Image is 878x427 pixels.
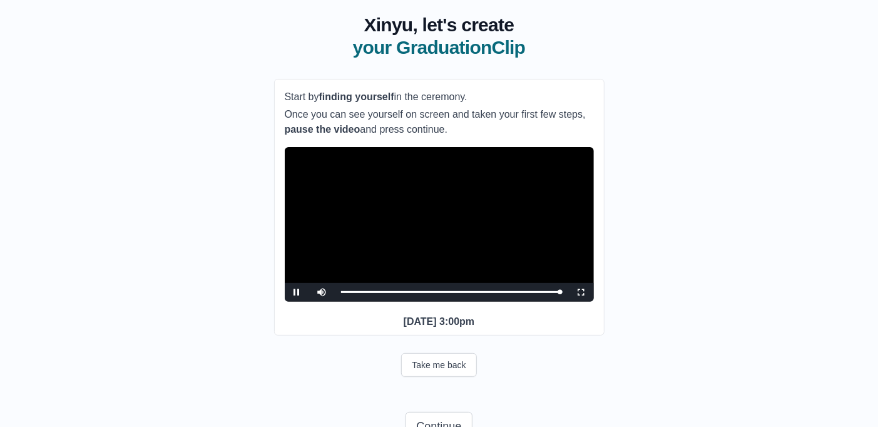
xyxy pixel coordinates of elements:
div: Video Player [285,147,594,302]
button: Take me back [401,353,476,377]
p: Once you can see yourself on screen and taken your first few steps, and press continue. [285,107,594,137]
span: your GraduationClip [353,36,526,59]
b: pause the video [285,124,360,135]
p: [DATE] 3:00pm [285,314,594,329]
span: Xinyu, let's create [353,14,526,36]
button: Mute [310,283,335,302]
p: Start by in the ceremony. [285,90,594,105]
button: Fullscreen [569,283,594,302]
b: finding yourself [319,91,394,102]
button: Pause [285,283,310,302]
div: Progress Bar [341,291,563,293]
